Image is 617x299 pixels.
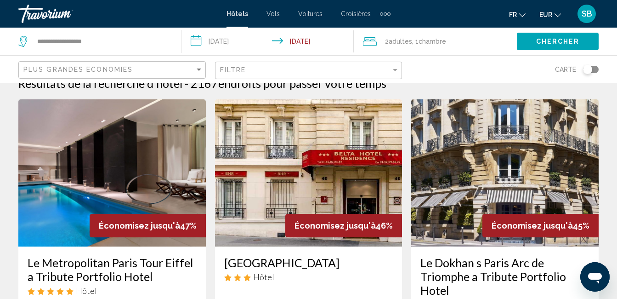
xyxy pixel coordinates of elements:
span: EUR [539,11,552,18]
span: Économisez jusqu'à [99,221,180,230]
div: 45% [482,214,599,237]
a: Voitures [298,10,323,17]
div: 46% [285,214,402,237]
a: Le Dokhan s Paris Arc de Triomphe a Tribute Portfolio Hotel [420,256,589,297]
a: Hôtels [226,10,248,17]
iframe: Bouton de lancement de la fenêtre de messagerie [580,262,610,292]
button: Chercher [517,33,599,50]
span: 2 [385,35,412,48]
img: Hotel image [18,99,206,247]
span: Chercher [536,38,580,46]
button: Change language [509,8,526,21]
button: Travelers: 2 adults, 0 children [354,28,517,55]
button: Change currency [539,8,561,21]
span: Économisez jusqu'à [294,221,376,230]
a: Le Metropolitan Paris Tour Eiffel a Tribute Portfolio Hotel [28,256,197,283]
div: 47% [90,214,206,237]
a: Croisières [341,10,371,17]
button: Check-in date: Nov 28, 2025 Check-out date: Nov 30, 2025 [181,28,354,55]
a: Vols [266,10,280,17]
span: Hôtel [253,272,274,282]
span: Filtre [220,66,246,74]
h1: Résultats de la recherche d'hôtel [18,76,182,90]
a: [GEOGRAPHIC_DATA] [224,256,393,270]
button: Extra navigation items [380,6,391,21]
span: SB [582,9,592,18]
span: Économisez jusqu'à [492,221,573,230]
span: , 1 [412,35,446,48]
span: Plus grandes économies [23,66,133,73]
h2: 2167 [191,76,386,90]
button: Filter [215,61,402,80]
img: Hotel image [215,99,402,247]
mat-select: Sort by [23,66,203,74]
span: - [185,76,188,90]
div: 3 star Hotel [224,272,393,282]
span: endroits pour passer votre temps [218,76,386,90]
span: fr [509,11,517,18]
img: Hotel image [411,99,599,247]
span: Chambre [419,38,446,45]
button: Toggle map [576,65,599,74]
div: 5 star Hotel [28,286,197,296]
button: User Menu [575,4,599,23]
span: Carte [555,63,576,76]
a: Travorium [18,5,217,23]
span: Hôtel [76,286,97,296]
span: Adultes [389,38,412,45]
